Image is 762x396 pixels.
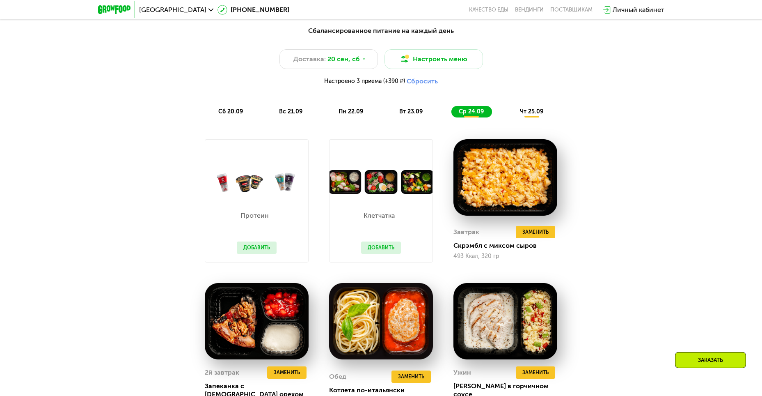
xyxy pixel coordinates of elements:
[267,366,307,379] button: Заменить
[453,242,564,250] div: Скрэмбл с миксом сыров
[520,108,543,115] span: чт 25.09
[515,7,544,13] a: Вендинги
[398,373,424,381] span: Заменить
[279,108,302,115] span: вс 21.09
[237,242,277,254] button: Добавить
[453,226,479,238] div: Завтрак
[361,242,401,254] button: Добавить
[237,212,272,219] p: Протеин
[293,54,326,64] span: Доставка:
[329,386,439,394] div: Котлета по-итальянски
[516,226,555,238] button: Заменить
[274,368,300,377] span: Заменить
[329,371,346,383] div: Обед
[361,212,397,219] p: Клетчатка
[613,5,664,15] div: Личный кабинет
[139,7,206,13] span: [GEOGRAPHIC_DATA]
[218,108,243,115] span: сб 20.09
[459,108,484,115] span: ср 24.09
[453,366,471,379] div: Ужин
[522,228,549,236] span: Заменить
[522,368,549,377] span: Заменить
[391,371,431,383] button: Заменить
[550,7,593,13] div: поставщикам
[327,54,360,64] span: 20 сен, сб
[138,26,624,36] div: Сбалансированное питание на каждый день
[469,7,508,13] a: Качество еды
[407,77,438,85] button: Сбросить
[205,366,239,379] div: 2й завтрак
[384,49,483,69] button: Настроить меню
[675,352,746,368] div: Заказать
[217,5,289,15] a: [PHONE_NUMBER]
[324,78,405,84] span: Настроено 3 приема (+390 ₽)
[399,108,423,115] span: вт 23.09
[516,366,555,379] button: Заменить
[453,253,557,260] div: 493 Ккал, 320 гр
[339,108,363,115] span: пн 22.09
